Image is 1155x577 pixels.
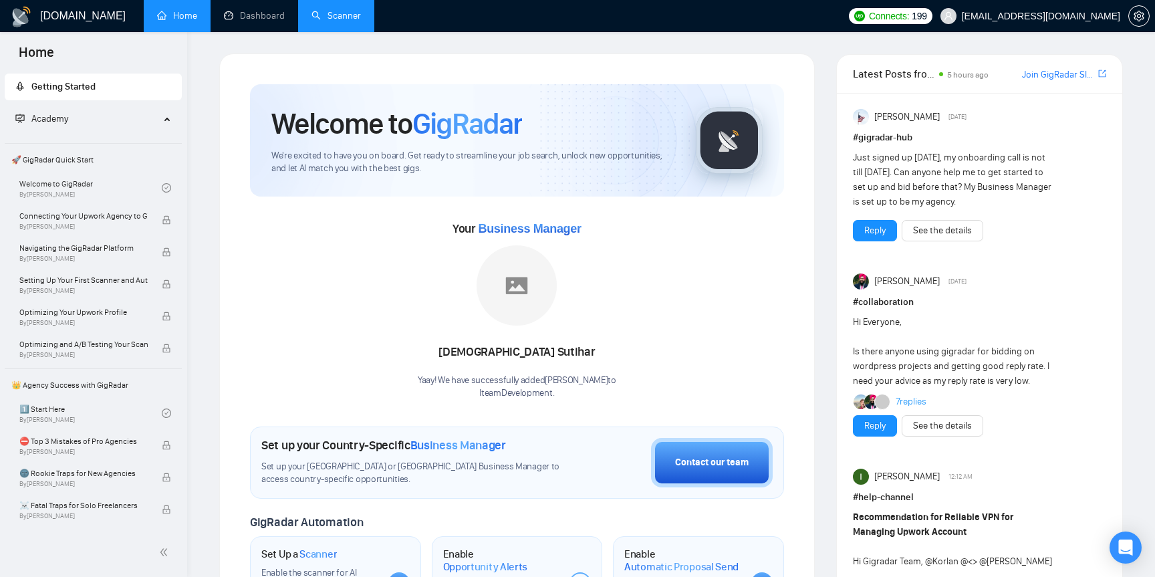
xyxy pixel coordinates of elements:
[19,512,148,520] span: By [PERSON_NAME]
[162,215,171,225] span: lock
[157,10,197,21] a: homeHome
[902,415,983,437] button: See the details
[162,441,171,450] span: lock
[874,469,940,484] span: [PERSON_NAME]
[418,341,616,364] div: [DEMOGRAPHIC_DATA] Sutihar
[912,9,926,23] span: 199
[853,109,869,125] img: Anisuzzaman Khan
[162,409,171,418] span: check-circle
[1098,68,1106,79] span: export
[913,223,972,238] a: See the details
[19,467,148,480] span: 🌚 Rookie Traps for New Agencies
[853,130,1106,145] h1: # gigradar-hub
[453,221,582,236] span: Your
[864,223,886,238] a: Reply
[19,499,148,512] span: ☠️ Fatal Traps for Solo Freelancers
[250,515,363,530] span: GigRadar Automation
[19,306,148,319] span: Optimizing Your Upwork Profile
[1098,68,1106,80] a: export
[1128,5,1150,27] button: setting
[19,319,148,327] span: By [PERSON_NAME]
[162,505,171,514] span: lock
[418,374,616,400] div: Yaay! We have successfully added [PERSON_NAME] to
[31,81,96,92] span: Getting Started
[869,9,909,23] span: Connects:
[948,111,967,123] span: [DATE]
[162,312,171,321] span: lock
[19,223,148,231] span: By [PERSON_NAME]
[15,113,68,124] span: Academy
[6,146,180,173] span: 🚀 GigRadar Quick Start
[5,74,182,100] li: Getting Started
[271,106,522,142] h1: Welcome to
[261,461,568,486] span: Set up your [GEOGRAPHIC_DATA] or [GEOGRAPHIC_DATA] Business Manager to access country-specific op...
[944,11,953,21] span: user
[1110,532,1142,564] div: Open Intercom Messenger
[6,372,180,398] span: 👑 Agency Success with GigRadar
[853,511,1013,538] strong: Recommendation for Reliable VPN for Managing Upwork Account
[478,222,581,235] span: Business Manager
[948,471,973,483] span: 12:12 AM
[854,394,868,409] img: Joaquin Arcardini
[948,275,967,287] span: [DATE]
[902,220,983,241] button: See the details
[15,114,25,123] span: fund-projection-screen
[412,106,522,142] span: GigRadar
[261,548,337,561] h1: Set Up a
[299,548,337,561] span: Scanner
[19,351,148,359] span: By [PERSON_NAME]
[853,295,1106,310] h1: # collaboration
[162,473,171,482] span: lock
[853,273,869,290] img: Attinder Singh
[11,6,32,27] img: logo
[853,490,1106,505] h1: # help-channel
[874,110,940,124] span: [PERSON_NAME]
[853,415,897,437] button: Reply
[271,150,674,175] span: We're excited to have you on board. Get ready to streamline your job search, unlock new opportuni...
[624,560,739,574] span: Automatic Proposal Send
[311,10,361,21] a: searchScanner
[19,241,148,255] span: Navigating the GigRadar Platform
[443,548,559,574] h1: Enable
[19,338,148,351] span: Optimizing and A/B Testing Your Scanner for Better Results
[853,469,869,485] img: Ivan Dela Rama
[864,419,886,433] a: Reply
[19,255,148,263] span: By [PERSON_NAME]
[854,11,865,21] img: upwork-logo.png
[162,183,171,193] span: check-circle
[162,247,171,257] span: lock
[19,398,162,428] a: 1️⃣ Start HereBy[PERSON_NAME]
[1022,68,1096,82] a: Join GigRadar Slack Community
[261,438,506,453] h1: Set up your Country-Specific
[443,560,528,574] span: Opportunity Alerts
[19,480,148,488] span: By [PERSON_NAME]
[874,274,940,289] span: [PERSON_NAME]
[1129,11,1149,21] span: setting
[19,173,162,203] a: Welcome to GigRadarBy[PERSON_NAME]
[853,220,897,241] button: Reply
[853,150,1055,209] div: Just signed up [DATE], my onboarding call is not till [DATE]. Can anyone help me to get started t...
[651,438,773,487] button: Contact our team
[675,455,749,470] div: Contact our team
[624,548,741,574] h1: Enable
[947,70,989,80] span: 5 hours ago
[477,245,557,326] img: placeholder.png
[19,209,148,223] span: Connecting Your Upwork Agency to GigRadar
[19,435,148,448] span: ⛔ Top 3 Mistakes of Pro Agencies
[15,82,25,91] span: rocket
[853,315,1055,388] div: Hi Everyone, Is there anyone using gigradar for bidding on wordpress projects and getting good re...
[8,43,65,71] span: Home
[19,448,148,456] span: By [PERSON_NAME]
[864,394,879,409] img: Attinder Singh
[162,279,171,289] span: lock
[162,344,171,353] span: lock
[159,546,172,559] span: double-left
[19,287,148,295] span: By [PERSON_NAME]
[1128,11,1150,21] a: setting
[896,395,926,409] a: 7replies
[224,10,285,21] a: dashboardDashboard
[913,419,972,433] a: See the details
[410,438,506,453] span: Business Manager
[31,113,68,124] span: Academy
[19,273,148,287] span: Setting Up Your First Scanner and Auto-Bidder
